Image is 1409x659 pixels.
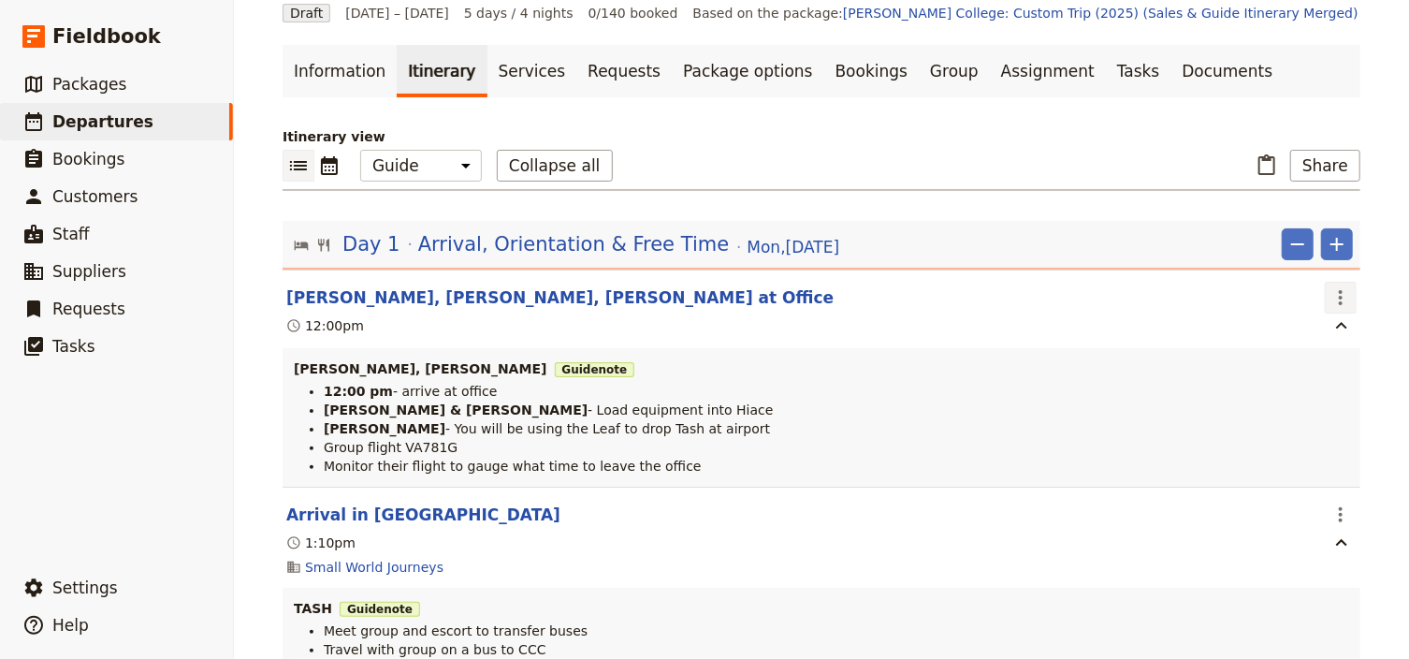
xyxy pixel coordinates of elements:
span: - arrive at office [393,384,498,399]
a: Tasks [1106,45,1171,97]
span: Guide note [555,362,635,377]
span: Help [52,616,89,635]
span: Customers [52,187,138,206]
a: Documents [1170,45,1284,97]
button: Remove [1282,228,1314,260]
span: Arrival, Orientation & Free Time [418,230,730,258]
h3: [PERSON_NAME], [PERSON_NAME] [294,359,1349,378]
a: Itinerary [397,45,487,97]
span: Suppliers [52,262,126,281]
button: Actions [1325,499,1357,531]
span: Draft [283,4,330,22]
span: Settings [52,578,118,597]
span: Fieldbook [52,22,161,51]
a: Group [919,45,990,97]
a: Information [283,45,397,97]
button: Calendar view [314,150,345,182]
span: Mon , [DATE] [747,236,839,258]
a: Services [487,45,577,97]
span: Day 1 [342,230,400,258]
button: Edit this itinerary item [286,286,834,309]
span: Monitor their flight to gauge what time to leave the office [324,459,702,474]
button: Paste itinerary item [1251,150,1283,182]
span: 0/140 booked [588,4,678,22]
span: [DATE] – [DATE] [345,4,449,22]
a: Bookings [824,45,919,97]
button: Edit day information [294,230,839,258]
span: Meet group and escort to transfer buses [324,623,588,638]
span: Staff [52,225,90,243]
span: Tasks [52,337,95,356]
span: Group flight VA781G [324,440,458,455]
button: Edit this itinerary item [286,504,560,526]
h3: TASH [294,599,1349,618]
span: Departures [52,112,153,131]
a: Package options [672,45,823,97]
button: Collapse all [497,150,613,182]
a: [PERSON_NAME] College: Custom Trip (2025) (Sales & Guide Itinerary Merged) [843,6,1358,21]
span: Travel with group on a bus to CCC [324,642,546,657]
span: Based on the package: [693,4,1358,22]
span: - Load equipment into Hiace [588,403,773,417]
span: Requests [52,300,125,318]
span: - You will be using the Leaf to drop Tash at airport [445,421,770,436]
button: Actions [1325,282,1357,314]
a: Small World Journeys [305,558,443,577]
div: 12:00pm [286,316,364,335]
span: Packages [52,75,126,94]
span: 5 days / 4 nights [464,4,574,22]
strong: 12:00 pm [324,384,393,399]
div: 1:10pm [286,534,356,552]
button: Share [1290,150,1360,182]
button: Add [1321,228,1353,260]
strong: [PERSON_NAME] [324,421,445,436]
span: Bookings [52,150,124,168]
strong: [PERSON_NAME] & [PERSON_NAME] [324,403,588,417]
a: Assignment [990,45,1106,97]
a: Requests [576,45,672,97]
p: Itinerary view [283,127,1360,146]
span: Guide note [340,602,420,617]
button: List view [283,150,314,182]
